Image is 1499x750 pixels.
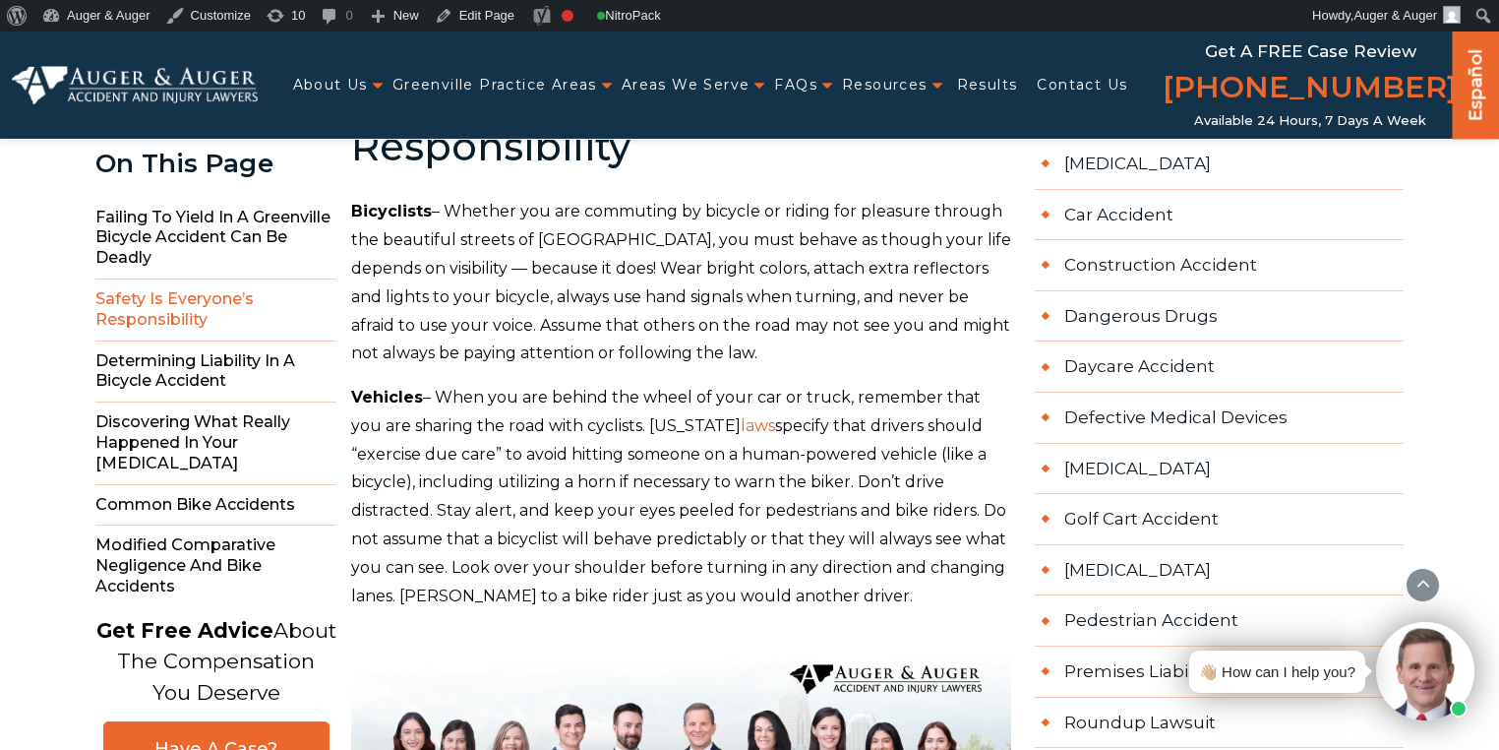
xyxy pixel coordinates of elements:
h2: Safety is Everyone’s Responsibility [351,82,1011,168]
a: Car Accident [1035,190,1404,241]
a: Daycare Accident [1035,342,1404,393]
a: Golf Cart Accident [1035,494,1404,545]
a: [MEDICAL_DATA] [1035,444,1404,495]
a: Areas We Serve [622,65,750,105]
span: Get a FREE Case Review [1205,41,1416,61]
span: Auger & Auger [1353,8,1437,23]
a: Results [957,65,1018,105]
span: Determining Liability in a Bicycle Accident [95,342,336,404]
div: On This Page [95,150,336,178]
a: Defective Medical Devices [1035,393,1404,444]
div: Focus keyphrase not set [562,10,573,22]
a: laws [741,416,775,435]
a: About Us [293,65,368,105]
p: – Whether you are commuting by bicycle or riding for pleasure through the beautiful streets of [G... [351,198,1011,368]
div: 👋🏼 How can I help you? [1199,658,1355,685]
span: Available 24 Hours, 7 Days a Week [1194,113,1426,129]
a: Dangerous Drugs [1035,291,1404,343]
strong: Bicyclists [351,202,432,220]
a: [MEDICAL_DATA] [1035,139,1404,190]
p: – When you are behind the wheel of your car or truck, remember that you are sharing the road with... [351,384,1011,610]
img: Intaker widget Avatar [1376,622,1474,720]
p: About The Compensation You Deserve [96,615,336,709]
strong: Vehicles [351,388,423,406]
span: Safety is Everyone’s Responsibility [95,280,336,342]
img: Auger & Auger Accident and Injury Lawyers Logo [12,66,258,103]
a: Roundup Lawsuit [1035,698,1404,749]
a: FAQs [774,65,817,105]
a: Español [1461,31,1492,134]
strong: Get Free Advice [96,618,273,643]
a: Contact Us [1037,65,1127,105]
button: scroll to up [1406,568,1440,602]
span: Modified Comparative Negligence and Bike Accidents [95,526,336,606]
a: Greenville Practice Areas [392,65,597,105]
span: Common Bike Accidents [95,485,336,527]
a: Construction Accident [1035,240,1404,291]
a: [MEDICAL_DATA] [1035,545,1404,596]
span: Failing to Yield in a Greenville Bicycle Accident Can Be Deadly [95,198,336,280]
span: Discovering What Really Happened in Your [MEDICAL_DATA] [95,403,336,484]
a: Premises Liability [1035,647,1404,698]
a: Pedestrian Accident [1035,595,1404,647]
a: Resources [842,65,928,105]
a: [PHONE_NUMBER] [1163,66,1458,113]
